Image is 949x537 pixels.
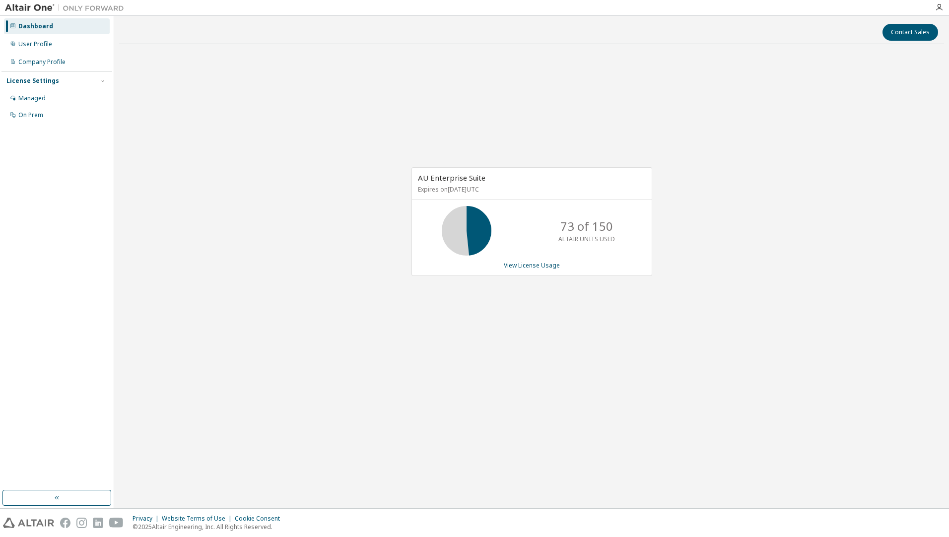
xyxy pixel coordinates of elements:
img: linkedin.svg [93,518,103,528]
p: 73 of 150 [560,218,613,235]
p: ALTAIR UNITS USED [558,235,615,243]
img: youtube.svg [109,518,124,528]
span: AU Enterprise Suite [418,173,485,183]
div: Managed [18,94,46,102]
p: © 2025 Altair Engineering, Inc. All Rights Reserved. [133,523,286,531]
div: On Prem [18,111,43,119]
a: View License Usage [504,261,560,269]
p: Expires on [DATE] UTC [418,185,643,194]
div: Privacy [133,515,162,523]
div: Cookie Consent [235,515,286,523]
img: facebook.svg [60,518,70,528]
div: User Profile [18,40,52,48]
img: instagram.svg [76,518,87,528]
div: Website Terms of Use [162,515,235,523]
div: License Settings [6,77,59,85]
div: Dashboard [18,22,53,30]
img: Altair One [5,3,129,13]
button: Contact Sales [882,24,938,41]
div: Company Profile [18,58,66,66]
img: altair_logo.svg [3,518,54,528]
